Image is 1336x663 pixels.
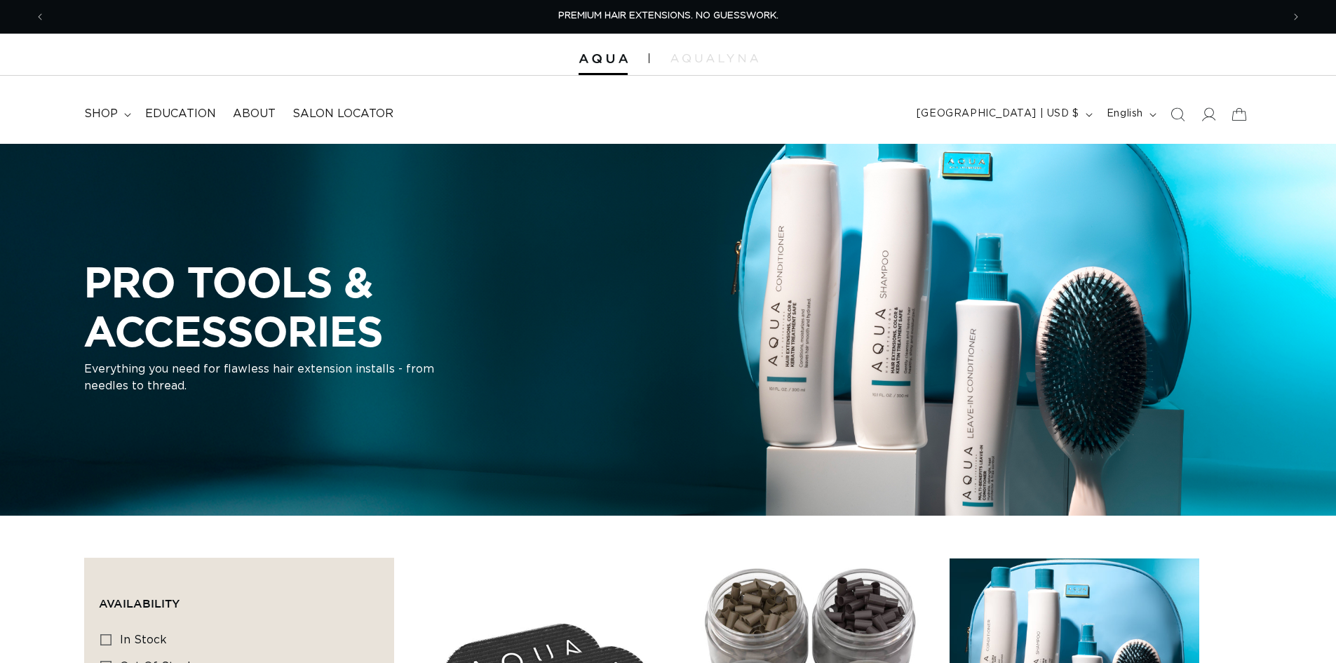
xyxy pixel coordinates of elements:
a: Education [137,98,224,130]
button: Next announcement [1281,4,1311,30]
summary: Availability (0 selected) [99,572,379,623]
span: In stock [120,634,167,645]
span: Salon Locator [292,107,393,121]
summary: Search [1162,99,1193,130]
img: aqualyna.com [670,54,758,62]
p: Everything you need for flawless hair extension installs - from needles to thread. [84,361,435,395]
summary: shop [76,98,137,130]
a: About [224,98,284,130]
button: [GEOGRAPHIC_DATA] | USD $ [908,101,1098,128]
span: English [1107,107,1143,121]
h2: PRO TOOLS & ACCESSORIES [84,257,617,355]
span: [GEOGRAPHIC_DATA] | USD $ [917,107,1079,121]
button: English [1098,101,1162,128]
span: PREMIUM HAIR EXTENSIONS. NO GUESSWORK. [558,11,778,20]
a: Salon Locator [284,98,402,130]
span: Availability [99,597,180,610]
span: shop [84,107,118,121]
button: Previous announcement [25,4,55,30]
span: Education [145,107,216,121]
img: Aqua Hair Extensions [579,54,628,64]
span: About [233,107,276,121]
